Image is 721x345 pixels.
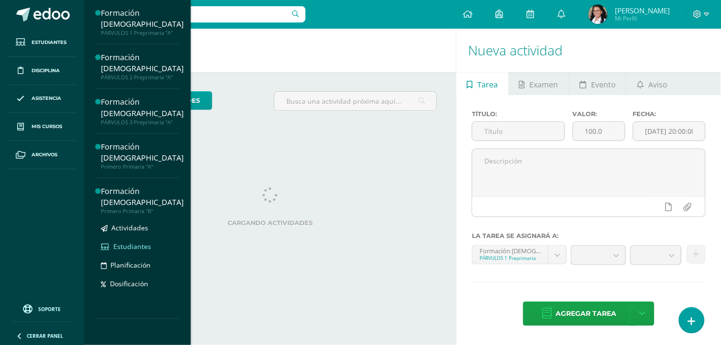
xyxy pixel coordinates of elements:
[101,208,184,215] div: Primero Primaria "B"
[110,260,151,270] span: Planificación
[101,278,184,289] a: Dosificación
[101,30,184,36] div: PÁRVULOS 1 Preprimaria "A"
[472,246,567,264] a: Formación [DEMOGRAPHIC_DATA] 'A'PÁRVULOS 1 Preprimaria
[573,110,625,118] label: Valor:
[627,72,678,95] a: Aviso
[101,222,184,233] a: Actividades
[615,14,670,22] span: Mi Perfil
[480,255,541,261] div: PÁRVULOS 1 Preprimaria
[39,306,61,313] span: Soporte
[101,141,184,163] div: Formación [DEMOGRAPHIC_DATA]
[478,73,498,96] span: Tarea
[569,72,626,95] a: Evento
[32,67,60,75] span: Disciplina
[101,97,184,119] div: Formación [DEMOGRAPHIC_DATA]
[633,110,706,118] label: Fecha:
[573,122,625,140] input: Puntos máximos
[101,241,184,252] a: Estudiantes
[8,85,76,113] a: Asistencia
[101,74,184,81] div: PÁRVULOS 2 Preprimaria "A"
[101,52,184,74] div: Formación [DEMOGRAPHIC_DATA]
[101,119,184,126] div: PÁRVULOS 3 Preprimaria "A"
[96,29,445,72] h1: Actividades
[11,302,73,315] a: Soporte
[472,122,564,140] input: Título
[634,122,705,140] input: Fecha de entrega
[589,5,608,24] img: 907914c910e0e99f8773360492fd9691.png
[556,302,617,325] span: Agregar tarea
[509,72,569,95] a: Examen
[103,219,437,226] label: Cargando actividades
[101,163,184,170] div: Primero Primaria "A"
[32,39,66,46] span: Estudiantes
[648,73,667,96] span: Aviso
[101,52,184,81] a: Formación [DEMOGRAPHIC_DATA]PÁRVULOS 2 Preprimaria "A"
[101,8,184,30] div: Formación [DEMOGRAPHIC_DATA]
[615,6,670,15] span: [PERSON_NAME]
[32,123,62,130] span: Mis cursos
[472,232,706,239] label: La tarea se asignará a:
[480,246,541,255] div: Formación [DEMOGRAPHIC_DATA] 'A'
[472,110,565,118] label: Título:
[90,6,306,22] input: Busca un usuario...
[530,73,558,96] span: Examen
[8,113,76,141] a: Mis cursos
[101,259,184,270] a: Planificación
[457,72,508,95] a: Tarea
[468,29,710,72] h1: Nueva actividad
[101,8,184,36] a: Formación [DEMOGRAPHIC_DATA]PÁRVULOS 1 Preprimaria "A"
[274,92,437,110] input: Busca una actividad próxima aquí...
[8,29,76,57] a: Estudiantes
[8,57,76,85] a: Disciplina
[111,223,148,232] span: Actividades
[32,151,57,159] span: Archivos
[101,186,184,215] a: Formación [DEMOGRAPHIC_DATA]Primero Primaria "B"
[8,141,76,169] a: Archivos
[27,333,63,339] span: Cerrar panel
[101,141,184,170] a: Formación [DEMOGRAPHIC_DATA]Primero Primaria "A"
[101,97,184,125] a: Formación [DEMOGRAPHIC_DATA]PÁRVULOS 3 Preprimaria "A"
[32,95,61,102] span: Asistencia
[591,73,616,96] span: Evento
[101,186,184,208] div: Formación [DEMOGRAPHIC_DATA]
[113,242,151,251] span: Estudiantes
[110,279,148,288] span: Dosificación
